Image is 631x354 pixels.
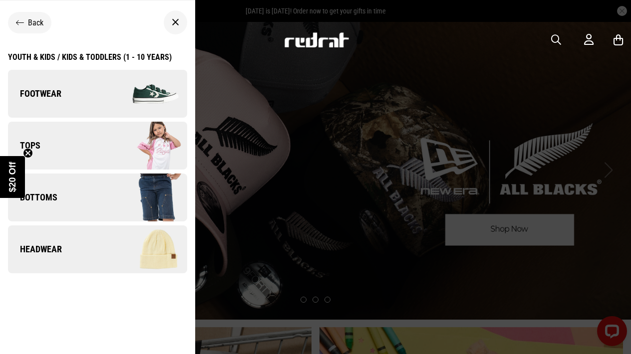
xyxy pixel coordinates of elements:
[8,191,57,203] span: Bottoms
[23,148,33,158] button: Close teaser
[97,69,187,119] img: Footwear
[97,224,187,274] img: Headwear
[7,162,17,192] span: $20 Off
[8,243,62,255] span: Headwear
[8,52,172,62] div: Youth & Kids / Kids & Toddlers (1 - 10 years)
[8,70,187,118] a: Footwear Footwear
[97,173,187,222] img: Bottoms
[28,18,43,27] span: Back
[284,32,349,47] img: Redrat logo
[97,121,187,171] img: Tops
[8,52,172,70] a: Youth & Kids / Kids & Toddlers (1 - 10 years)
[8,140,40,152] span: Tops
[8,122,187,170] a: Tops Tops
[8,174,187,221] a: Bottoms Bottoms
[8,88,61,100] span: Footwear
[8,225,187,273] a: Headwear Headwear
[8,4,38,34] button: Open LiveChat chat widget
